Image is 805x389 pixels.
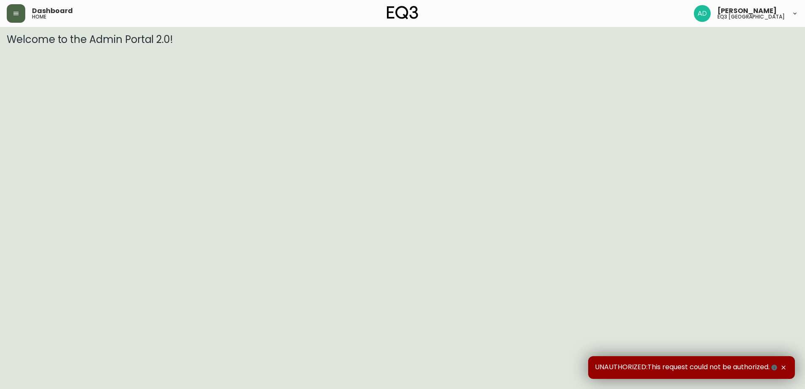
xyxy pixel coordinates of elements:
[32,14,46,19] h5: home
[387,6,418,19] img: logo
[595,363,779,372] span: UNAUTHORIZED:This request could not be authorized.
[717,14,785,19] h5: eq3 [GEOGRAPHIC_DATA]
[694,5,711,22] img: 308eed972967e97254d70fe596219f44
[717,8,777,14] span: [PERSON_NAME]
[7,34,798,45] h3: Welcome to the Admin Portal 2.0!
[32,8,73,14] span: Dashboard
